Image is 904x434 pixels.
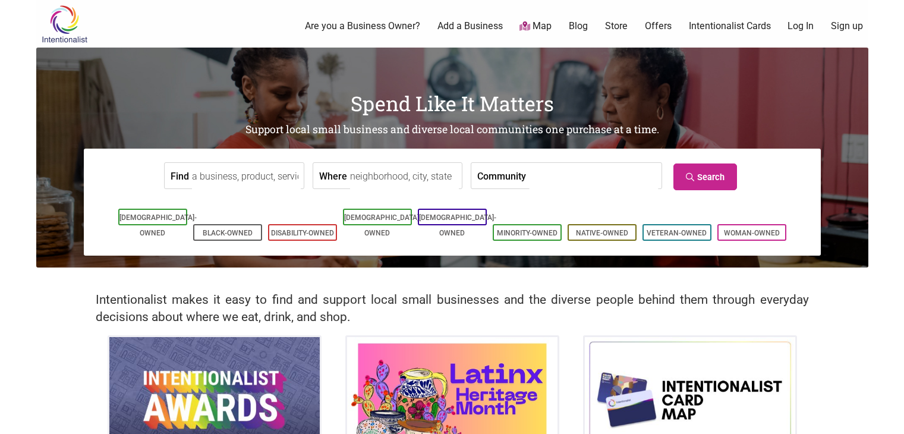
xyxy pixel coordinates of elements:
a: Veteran-Owned [647,229,707,237]
a: Are you a Business Owner? [305,20,420,33]
input: a business, product, service [192,163,301,190]
h2: Intentionalist makes it easy to find and support local small businesses and the diverse people be... [96,291,809,326]
a: Disability-Owned [271,229,334,237]
input: neighborhood, city, state [350,163,459,190]
a: Woman-Owned [724,229,780,237]
a: [DEMOGRAPHIC_DATA]-Owned [344,213,421,237]
label: Find [171,163,189,188]
h2: Support local small business and diverse local communities one purchase at a time. [36,122,868,137]
a: Intentionalist Cards [689,20,771,33]
a: Blog [569,20,588,33]
label: Where [319,163,347,188]
a: Offers [645,20,672,33]
label: Community [477,163,526,188]
a: Sign up [831,20,863,33]
a: Store [605,20,628,33]
a: Search [673,163,737,190]
a: Add a Business [437,20,503,33]
img: Intentionalist [36,5,93,43]
a: [DEMOGRAPHIC_DATA]-Owned [119,213,197,237]
h1: Spend Like It Matters [36,89,868,118]
a: Log In [788,20,814,33]
a: Native-Owned [576,229,628,237]
a: Map [519,20,552,33]
a: [DEMOGRAPHIC_DATA]-Owned [419,213,496,237]
a: Minority-Owned [497,229,557,237]
a: Black-Owned [203,229,253,237]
